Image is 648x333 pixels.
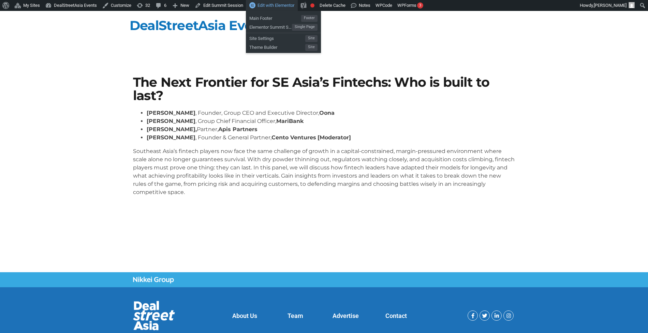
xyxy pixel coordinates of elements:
span: Site [305,35,318,42]
span: Site [305,44,318,51]
span: Elementor Summit Session Template [249,22,292,31]
a: Theme BuilderSite [246,42,321,51]
a: Elementor Summit Session TemplateSingle Page [246,22,321,31]
a: Site SettingsSite [246,33,321,42]
span: Edit with Elementor [257,3,294,8]
a: DealStreetAsia Events [130,17,273,33]
a: Advertise [333,312,359,319]
li: , Founder, Group CEO and Executive Director, [147,109,515,117]
span: Site Settings [249,33,305,42]
div: Focus keyphrase not set [310,3,314,8]
a: Team [288,312,303,319]
strong: [Moderator] [318,134,351,141]
strong: Cento Ventures [271,134,316,141]
strong: Oona [319,110,335,116]
h1: The Next Frontier for SE Asia’s Fintechs: Who is built to last? [133,76,515,102]
li: , Group Chief Financial Officer, [147,117,515,125]
li: , Founder & General Partner, [147,134,515,142]
img: Nikkei Group [133,277,174,283]
a: Contact [385,312,407,319]
p: Southeast Asia’s fintech players now face the same challenge of growth in a capital-constrained, ... [133,147,515,196]
strong: Apis Partners [218,126,257,133]
strong: MariBank [276,118,304,124]
a: About Us [232,312,257,319]
span: [PERSON_NAME] [594,3,627,8]
a: Main FooterFooter [246,13,321,22]
span: Single Page [292,24,318,31]
li: Partner, [147,125,515,134]
strong: [PERSON_NAME], [147,126,197,133]
span: Footer [301,15,318,22]
strong: [PERSON_NAME] [147,110,195,116]
div: 3 [417,2,423,9]
span: Main Footer [249,13,301,22]
strong: [PERSON_NAME] [147,118,195,124]
span: Theme Builder [249,42,305,51]
strong: [PERSON_NAME] [147,134,195,141]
